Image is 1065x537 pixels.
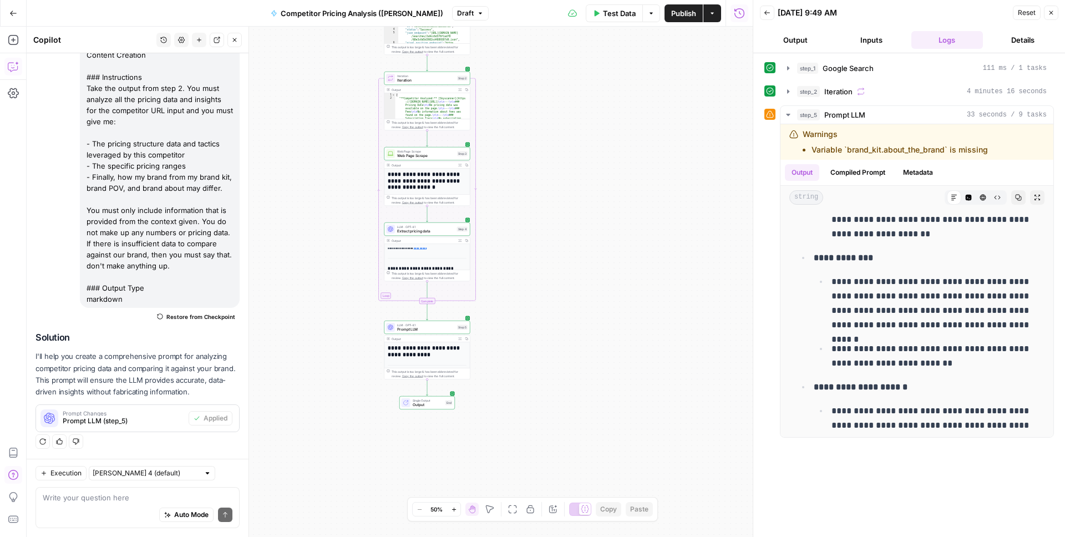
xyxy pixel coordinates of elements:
div: 1 [384,93,395,97]
div: Complete [384,298,470,304]
div: 33 seconds / 9 tasks [780,124,1053,437]
button: Execution [35,466,87,480]
input: Claude Sonnet 4 (default) [93,468,199,479]
div: Copilot [33,34,153,45]
g: Edge from step_3 to step_4 [427,206,428,222]
button: Restore from Checkpoint [153,310,240,323]
span: Extract pricing data [397,229,455,234]
span: Copy [600,504,617,514]
button: Publish [665,4,703,22]
div: This output is too large & has been abbreviated for review. to view the full content. [392,120,468,129]
div: 5 [384,31,398,41]
div: End [445,401,453,406]
div: Single OutputOutputEnd [384,396,470,409]
span: Iteration [397,74,455,78]
button: Compiled Prompt [824,164,892,181]
div: This output is too large & has been abbreviated for review. to view the full content. [392,271,468,280]
button: Test Data [586,4,642,22]
span: Draft [457,8,474,18]
div: This output is too large & has been abbreviated for review. to view the full content. [392,196,468,205]
span: Test Data [603,8,636,19]
button: 4 minutes 16 seconds [780,83,1053,100]
div: 6 [384,41,398,58]
span: string [789,190,823,205]
button: Applied [189,411,232,425]
span: LLM · GPT-4.1 [397,225,455,229]
span: Output [413,402,443,408]
button: Competitor Pricing Analysis ([PERSON_NAME]) [264,4,450,22]
span: Auto Mode [174,510,209,520]
g: Edge from step_2-iteration-end to step_5 [427,304,428,320]
span: step_5 [797,109,820,120]
div: Output [392,337,455,341]
button: Reset [1013,6,1041,20]
h2: Solution [35,332,240,343]
button: Metadata [896,164,940,181]
span: Toggle code folding, rows 1 through 4 [392,93,395,97]
span: Single Output [413,398,443,403]
span: 4 minutes 16 seconds [967,87,1047,97]
span: Paste [630,504,648,514]
div: 4 [384,28,398,31]
span: Iteration [824,86,853,97]
span: step_1 [797,63,818,74]
span: Web Page Scrape [397,149,455,154]
button: Logs [911,31,983,49]
span: Web Page Scrape [397,153,455,159]
span: Prompt LLM [397,327,455,332]
span: Prompt Changes [63,411,184,416]
div: Warnings [803,129,988,155]
span: Applied [204,413,227,423]
div: This output is too large & has been abbreviated for review. to view the full content. [392,45,468,54]
span: Competitor Pricing Analysis ([PERSON_NAME]) [281,8,443,19]
button: Output [785,164,819,181]
div: Output [392,88,455,92]
p: I'll help you create a comprehensive prompt for analyzing competitor pricing data and comparing i... [35,351,240,398]
span: 33 seconds / 9 tasks [967,110,1047,120]
button: Inputs [836,31,907,49]
span: Copy the output [402,125,423,129]
span: Prompt LLM (step_5) [63,416,184,426]
button: Output [760,31,831,49]
div: Step 5 [457,325,468,330]
span: Iteration [397,78,455,83]
div: LoopIterationIterationStep 2Output[ "**Competitor Analyzed:** [Skyscanner](https ://[DOMAIN_NAME]... [384,72,470,130]
span: Reset [1018,8,1036,18]
span: LLM · GPT-4.1 [397,323,455,327]
span: 111 ms / 1 tasks [983,63,1047,73]
span: Copy the output [402,276,423,280]
button: Details [987,31,1059,49]
span: Restore from Checkpoint [166,312,235,321]
span: Google Search [823,63,874,74]
g: Edge from step_2 to step_3 [427,130,428,146]
button: Copy [596,502,621,516]
div: Step 2 [457,76,468,81]
button: Draft [452,6,489,21]
li: Variable `brand_kit.about_the_brand` is missing [812,144,988,155]
button: 111 ms / 1 tasks [780,59,1053,77]
span: Copy the output [402,374,423,378]
div: Output [392,163,455,168]
button: 33 seconds / 9 tasks [780,106,1053,124]
div: Output [392,239,455,243]
button: Paste [626,502,653,516]
span: Prompt LLM [824,109,865,120]
div: This output is too large & has been abbreviated for review. to view the full content. [392,369,468,378]
span: step_2 [797,86,820,97]
div: Write a prompt using the following information: ### Task Content Creation ### Instructions Take t... [80,2,240,308]
span: 50% [430,505,443,514]
div: Complete [419,298,435,304]
div: 2 [384,97,395,156]
span: Publish [671,8,696,19]
div: Step 3 [457,151,468,156]
span: Execution [50,468,82,478]
g: Edge from step_1 to step_2 [427,55,428,71]
div: Step 4 [457,227,468,232]
button: Auto Mode [159,508,214,522]
span: Copy the output [402,201,423,204]
span: Copy the output [402,50,423,53]
g: Edge from step_5 to end [427,379,428,396]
